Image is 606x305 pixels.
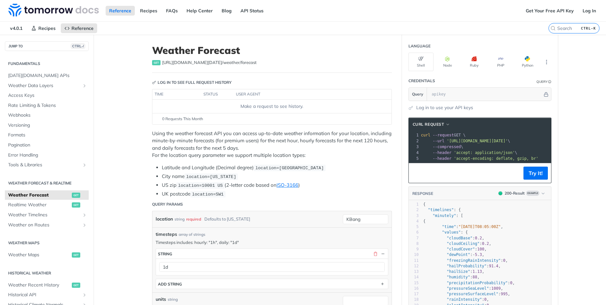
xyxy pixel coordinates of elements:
[152,60,161,65] span: get
[409,144,420,150] div: 3
[152,130,392,159] p: Using the weather forecast API you can access up-to-date weather information for your location, i...
[423,297,489,302] span: : ,
[8,252,70,258] span: Weather Maps
[192,192,224,197] span: location=SW1
[410,121,453,128] button: cURL Request
[8,152,87,159] span: Error Handling
[472,275,477,279] span: 88
[447,286,489,291] span: "pressureSeaLevel"
[447,269,470,274] span: "hailSize"
[186,214,201,224] div: required
[409,219,419,224] div: 4
[475,236,482,240] span: 0.2
[421,133,466,137] span: GET \
[421,139,510,143] span: \
[158,251,172,256] div: string
[423,281,515,285] span: : ,
[475,252,482,257] span: 5.3
[8,212,80,218] span: Weather Timelines
[409,150,420,156] div: 4
[5,101,89,110] a: Rate Limiting & Tokens
[8,222,80,228] span: Weather on Routes
[8,92,87,99] span: Access Keys
[152,81,156,84] svg: Key
[423,230,468,235] span: : {
[429,88,543,101] input: apikey
[412,190,433,197] button: RESPONSE
[152,80,232,85] div: Log in to see full request history
[162,164,392,172] li: Latitude and Longitude (Decimal degree)
[409,207,419,213] div: 2
[5,91,89,100] a: Access Keys
[433,156,452,161] span: --header
[423,258,508,263] span: : ,
[156,231,177,238] span: timesteps
[5,150,89,160] a: Error Handling
[447,275,470,279] span: "humidity"
[432,213,456,218] span: "minutely"
[38,25,56,31] span: Recipes
[409,297,419,302] div: 18
[421,150,517,155] span: \
[186,174,236,179] span: location=[US_STATE]
[201,89,234,100] th: status
[409,156,420,161] div: 5
[183,6,216,16] a: Help Center
[423,286,503,291] span: : ,
[82,292,87,298] button: Show subpages for Historical API
[423,236,484,240] span: : ,
[71,44,85,49] span: CTRL-/
[8,112,87,119] span: Webhooks
[218,6,235,16] a: Blog
[156,279,388,289] button: ADD string
[6,23,26,33] span: v4.0.1
[28,23,59,33] a: Recipes
[412,168,421,178] button: Copy to clipboard
[409,252,419,258] div: 10
[409,263,419,269] div: 12
[484,297,486,302] span: 0
[447,247,475,251] span: "cloudCover"
[5,280,89,290] a: Weather Recent Historyget
[8,4,99,17] img: Tomorrow.io Weather API Docs
[544,59,549,65] svg: More ellipsis
[162,190,392,198] li: UK postcode
[409,235,419,241] div: 7
[72,283,80,288] span: get
[174,214,185,224] div: string
[5,290,89,300] a: Historical APIShow subpages for Historical API
[462,53,487,71] button: Ruby
[409,224,419,230] div: 5
[5,200,89,210] a: Realtime Weatherget
[178,183,223,188] span: location=10001 US
[523,167,548,180] button: Try It!
[423,269,484,274] span: : ,
[8,192,70,198] span: Weather Forecast
[515,53,540,71] button: Python
[72,252,80,258] span: get
[82,83,87,88] button: Show subpages for Weather Data Layers
[72,193,80,198] span: get
[409,202,419,207] div: 1
[136,6,161,16] a: Recipes
[447,264,487,268] span: "hailProbability"
[579,25,598,32] kbd: CTRL-K
[542,57,551,67] button: More Languages
[579,6,600,16] a: Log In
[447,292,498,296] span: "pressureSurfaceLevel"
[409,88,427,101] button: Query
[106,6,135,16] a: Reference
[5,180,89,186] h2: Weather Forecast & realtime
[409,241,419,247] div: 8
[162,116,203,122] span: 0 Requests This Month
[162,59,257,66] span: https://api.tomorrow.io/v4/weather/forecast
[5,121,89,130] a: Versioning
[8,122,87,129] span: Versioning
[454,150,515,155] span: 'accept: application/json'
[8,202,70,208] span: Realtime Weather
[179,232,205,237] div: array of strings
[433,133,454,137] span: --request
[8,83,80,89] span: Weather Data Layers
[501,292,508,296] span: 995
[373,251,379,257] button: Delete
